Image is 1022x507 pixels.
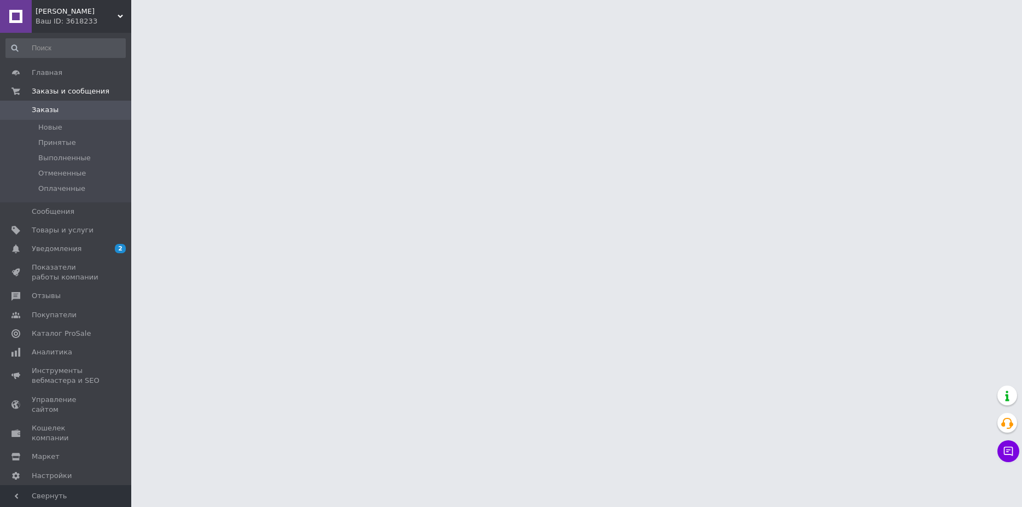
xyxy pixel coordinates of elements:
[32,105,59,115] span: Заказы
[5,38,126,58] input: Поиск
[36,7,118,16] span: LUNA
[32,347,72,357] span: Аналитика
[32,395,101,415] span: Управление сайтом
[36,16,131,26] div: Ваш ID: 3618233
[32,329,91,339] span: Каталог ProSale
[38,153,91,163] span: Выполненные
[32,310,77,320] span: Покупатели
[32,86,109,96] span: Заказы и сообщения
[38,138,76,148] span: Принятые
[38,123,62,132] span: Новые
[32,423,101,443] span: Кошелек компании
[115,244,126,253] span: 2
[32,207,74,217] span: Сообщения
[32,68,62,78] span: Главная
[32,471,72,481] span: Настройки
[32,244,81,254] span: Уведомления
[32,263,101,282] span: Показатели работы компании
[32,225,94,235] span: Товары и услуги
[38,184,85,194] span: Оплаченные
[997,440,1019,462] button: Чат с покупателем
[32,291,61,301] span: Отзывы
[38,168,86,178] span: Отмененные
[32,452,60,462] span: Маркет
[32,366,101,386] span: Инструменты вебмастера и SEO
